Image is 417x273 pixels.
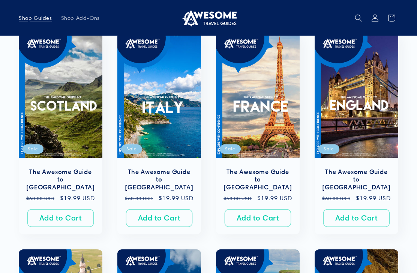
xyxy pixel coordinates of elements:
a: The Awesome Guide to [GEOGRAPHIC_DATA] [26,168,95,191]
a: Shop Guides [14,10,57,26]
button: Add to Cart [225,209,291,227]
button: Add to Cart [323,209,390,227]
span: Shop Guides [19,15,52,21]
a: The Awesome Guide to [GEOGRAPHIC_DATA] [125,168,193,191]
button: Add to Cart [126,209,192,227]
summary: Search [350,10,367,26]
a: The Awesome Guide to [GEOGRAPHIC_DATA] [223,168,292,191]
img: Awesome Travel Guides [180,9,237,27]
button: Add to Cart [27,209,94,227]
a: Awesome Travel Guides [178,6,240,30]
a: The Awesome Guide to [GEOGRAPHIC_DATA] [322,168,391,191]
span: Shop Add-Ons [61,15,100,21]
a: Shop Add-Ons [57,10,104,26]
